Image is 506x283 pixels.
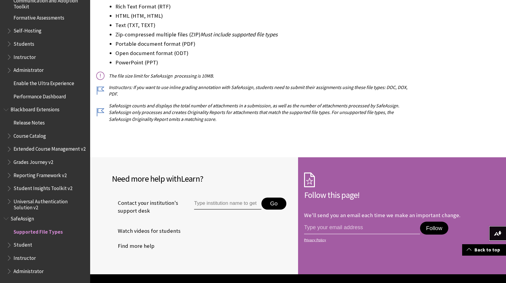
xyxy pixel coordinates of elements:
span: Students [14,39,34,47]
span: Extended Course Management v2 [14,144,86,152]
span: Student [14,240,32,248]
span: Blackboard Extensions [11,105,59,113]
span: Self-Hosting [14,26,41,34]
span: Performance Dashboard [14,91,66,100]
li: Open document format (ODT) [115,49,411,57]
span: Course Catalog [14,131,46,139]
span: Release Notes [14,118,45,126]
li: HTML (HTM, HTML) [115,12,411,20]
span: Contact your institution's support desk [112,199,180,215]
a: Privacy Policy [304,238,483,242]
span: Learn [181,173,200,184]
p: SafeAssign counts and displays the total number of attachments in a submission, as well as the nu... [96,102,411,122]
span: Reporting Framework v2 [14,170,67,178]
img: Subscription Icon [304,172,315,187]
li: PowerPoint (PPT) [115,58,411,67]
nav: Book outline for Blackboard Extensions [4,105,87,211]
span: Must include supported file types [200,31,278,38]
span: Enable the Ultra Experience [14,78,74,86]
h2: Follow this page! [304,189,484,201]
input: email address [304,222,420,234]
span: Formative Assessments [14,13,64,21]
li: Zip-compressed multiple files (ZIP) [115,30,411,39]
span: Instructor [14,253,36,261]
span: Student Insights Toolkit v2 [14,183,72,192]
li: Rich Text Format (RTF) [115,2,411,11]
span: Administrator [14,266,44,274]
li: Text (TXT, TEXT) [115,21,411,29]
span: The file size limit for SafeAssign processing is 10MB. [109,73,214,79]
button: Follow [420,222,448,235]
a: Find more help [112,241,154,251]
span: Supported File Types [14,227,63,235]
span: Universal Authentication Solution v2 [14,196,86,211]
a: Watch videos for students [112,226,181,235]
button: Go [261,198,286,210]
li: Portable document format (PDF) [115,40,411,48]
input: Type institution name to get support [194,198,261,210]
nav: Book outline for Blackboard SafeAssign [4,214,87,276]
span: SafeAssign [11,214,34,222]
p: Instructors: If you want to use inline grading annotation with SafeAssign, students need to submi... [96,84,411,97]
h2: Need more help with ? [112,172,292,185]
span: Instructor [14,52,36,60]
p: We'll send you an email each time we make an important change. [304,212,460,219]
span: Administrator [14,65,44,73]
span: Grades Journey v2 [14,157,53,165]
a: Back to top [462,244,506,255]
